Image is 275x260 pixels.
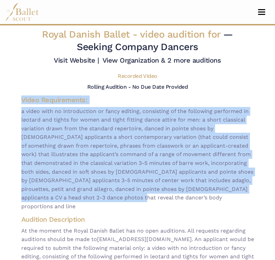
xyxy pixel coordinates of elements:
a: Visit Website | [54,56,99,64]
span: video audition for [140,28,220,40]
a: View Organization & 2 more auditions [102,56,221,64]
h4: Audition Description [21,215,254,224]
span: a video with no introduction or fancy editing, consisting of the following performed in leotard a... [21,107,254,211]
span: Royal Danish Ballet - [42,28,223,40]
span: Video Requirements: [21,96,88,104]
h5: Rolling Audition - No Due Date Provided [87,84,188,90]
h5: Recorded Video [118,73,157,80]
button: Toggle navigation [254,9,270,15]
